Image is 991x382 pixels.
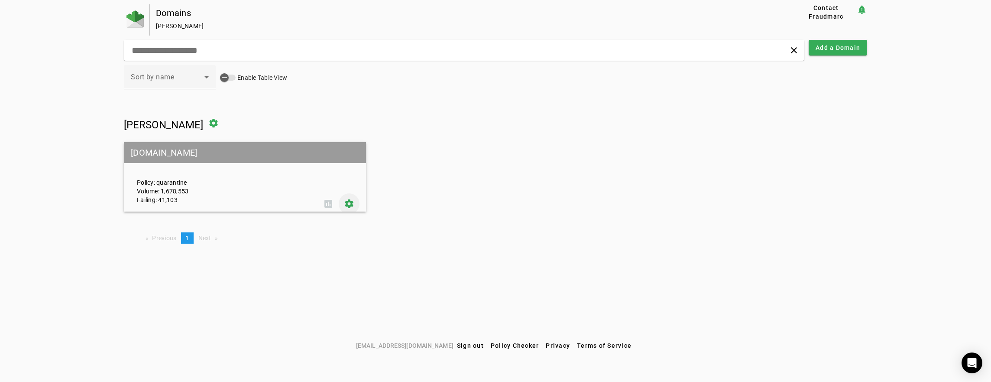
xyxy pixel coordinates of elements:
[126,10,144,28] img: Fraudmarc Logo
[962,353,982,373] div: Open Intercom Messenger
[457,342,484,349] span: Sign out
[491,342,539,349] span: Policy Checker
[356,341,453,350] span: [EMAIL_ADDRESS][DOMAIN_NAME]
[339,193,359,214] button: Settings
[542,338,573,353] button: Privacy
[131,73,174,81] span: Sort by name
[124,232,867,244] nav: Pagination
[124,142,366,163] mat-grid-tile-header: [DOMAIN_NAME]
[809,40,867,56] button: Add a Domain
[198,235,211,242] span: Next
[124,119,203,131] span: [PERSON_NAME]
[577,342,632,349] span: Terms of Service
[124,4,867,36] app-page-header: Domains
[152,235,176,242] span: Previous
[487,338,543,353] button: Policy Checker
[573,338,635,353] button: Terms of Service
[795,4,857,20] button: Contact Fraudmarc
[318,193,339,214] button: DMARC Report
[130,150,318,204] div: Policy: quarantine Volume: 1,678,553 Failing: 41,103
[236,73,287,82] label: Enable Table View
[816,43,860,52] span: Add a Domain
[857,4,867,15] mat-icon: notification_important
[156,9,768,17] div: Domains
[453,338,487,353] button: Sign out
[799,3,853,21] span: Contact Fraudmarc
[156,22,768,30] div: [PERSON_NAME]
[185,235,189,242] span: 1
[546,342,570,349] span: Privacy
